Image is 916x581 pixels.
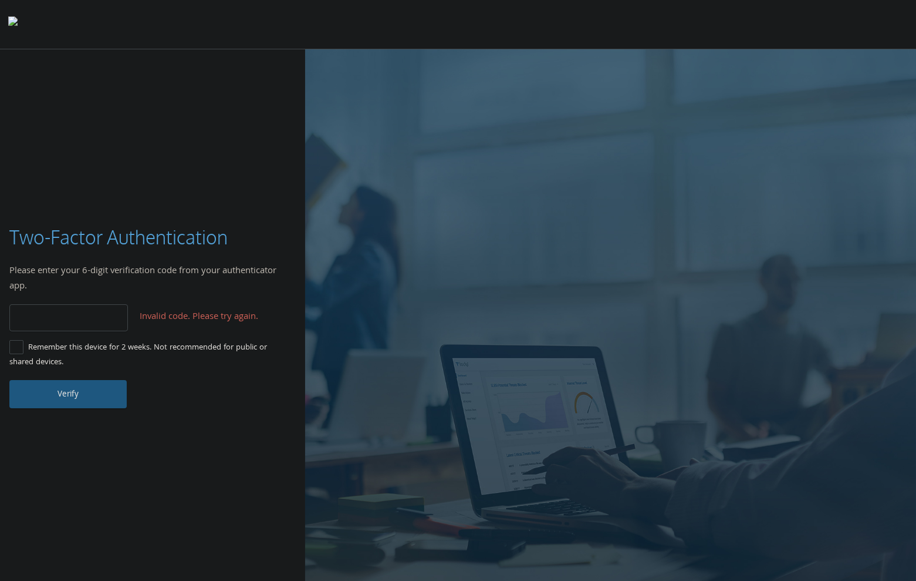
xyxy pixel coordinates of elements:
[9,380,127,408] button: Verify
[140,310,258,325] span: Invalid code. Please try again.
[9,264,296,294] div: Please enter your 6-digit verification code from your authenticator app.
[8,12,18,36] img: todyl-logo-dark.svg
[9,224,228,251] h3: Two-Factor Authentication
[9,341,286,370] label: Remember this device for 2 weeks. Not recommended for public or shared devices.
